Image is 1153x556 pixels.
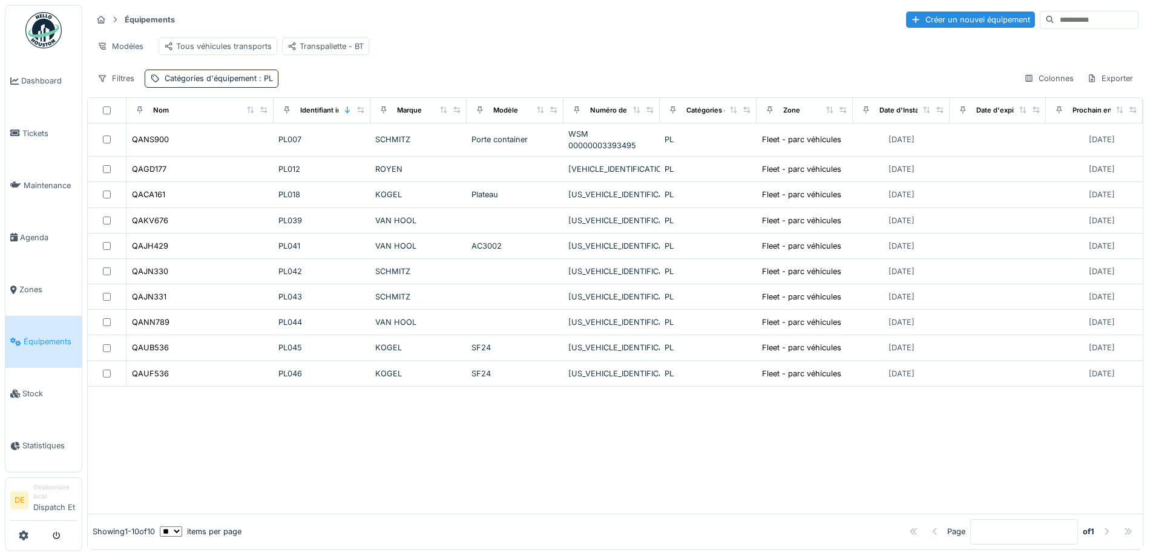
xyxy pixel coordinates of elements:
div: VAN HOOL [375,316,462,328]
div: QANN789 [132,316,169,328]
div: Tous véhicules transports [164,41,272,52]
div: [DATE] [889,291,915,303]
div: [DATE] [889,316,915,328]
a: Dashboard [5,55,82,107]
div: [DATE] [889,215,915,226]
div: [DATE] [889,134,915,145]
div: Filtres [92,70,140,87]
div: Colonnes [1019,70,1079,87]
div: AC3002 [471,240,559,252]
div: Fleet - parc véhicules [762,134,841,145]
div: items per page [160,526,241,537]
div: QAJN330 [132,266,168,277]
div: QAGD177 [132,163,166,175]
div: Fleet - parc véhicules [762,163,841,175]
div: PL [665,163,752,175]
div: Plateau [471,189,559,200]
div: PL [665,368,752,379]
div: PL012 [278,163,366,175]
div: QAUB536 [132,342,169,353]
div: [US_VEHICLE_IDENTIFICATION_NUMBER] [568,342,655,353]
div: Numéro de Série [590,105,646,116]
div: Fleet - parc véhicules [762,240,841,252]
a: Zones [5,264,82,316]
span: Statistiques [22,440,77,451]
div: SCHMITZ [375,291,462,303]
div: Créer un nouvel équipement [906,11,1035,28]
a: Maintenance [5,159,82,211]
div: [DATE] [889,368,915,379]
span: Stock [22,388,77,399]
a: Tickets [5,107,82,159]
div: PL [665,134,752,145]
div: KOGEL [375,189,462,200]
div: PL039 [278,215,366,226]
div: [US_VEHICLE_IDENTIFICATION_NUMBER] [568,189,655,200]
div: Page [947,526,965,537]
div: [DATE] [1089,163,1115,175]
span: Maintenance [24,180,77,191]
div: Fleet - parc véhicules [762,291,841,303]
div: VAN HOOL [375,215,462,226]
div: [US_VEHICLE_IDENTIFICATION_NUMBER] [568,368,655,379]
div: QAJN331 [132,291,166,303]
div: Transpallette - BT [287,41,364,52]
div: [DATE] [1089,215,1115,226]
div: QAKV676 [132,215,168,226]
div: PL044 [278,316,366,328]
span: Zones [19,284,77,295]
div: Prochain entretien [1073,105,1134,116]
div: [DATE] [889,240,915,252]
div: PL [665,240,752,252]
strong: of 1 [1083,526,1094,537]
div: Gestionnaire local [33,483,77,502]
div: PL [665,291,752,303]
div: QAJH429 [132,240,168,252]
div: KOGEL [375,368,462,379]
li: Dispatch Et [33,483,77,518]
div: PL045 [278,342,366,353]
div: Date d'expiration [976,105,1033,116]
div: Fleet - parc véhicules [762,266,841,277]
span: Tickets [22,128,77,139]
div: PL [665,316,752,328]
div: Fleet - parc véhicules [762,342,841,353]
div: PL007 [278,134,366,145]
img: Badge_color-CXgf-gQk.svg [25,12,62,48]
a: Équipements [5,316,82,368]
div: Marque [397,105,422,116]
div: [DATE] [889,266,915,277]
div: [US_VEHICLE_IDENTIFICATION_NUMBER] [568,215,655,226]
div: Nom [153,105,169,116]
a: DE Gestionnaire localDispatch Et [10,483,77,521]
a: Stock [5,368,82,420]
div: PL042 [278,266,366,277]
div: PL041 [278,240,366,252]
div: Date d'Installation [879,105,939,116]
div: PL [665,215,752,226]
span: Dashboard [21,75,77,87]
span: Agenda [20,232,77,243]
span: : PL [257,74,273,83]
div: [US_VEHICLE_IDENTIFICATION_NUMBER] [568,316,655,328]
div: Porte container [471,134,559,145]
div: PL [665,266,752,277]
div: [US_VEHICLE_IDENTIFICATION_NUMBER] [568,291,655,303]
div: SF24 [471,368,559,379]
div: Modèles [92,38,149,55]
div: SF24 [471,342,559,353]
div: [US_VEHICLE_IDENTIFICATION_NUMBER] [568,240,655,252]
div: Catégories d'équipement [165,73,273,84]
div: [DATE] [1089,291,1115,303]
div: Exporter [1082,70,1138,87]
div: [DATE] [1089,316,1115,328]
div: QACA161 [132,189,165,200]
div: [DATE] [1089,134,1115,145]
div: KOGEL [375,342,462,353]
div: Catégories d'équipement [686,105,770,116]
div: PL [665,189,752,200]
span: Équipements [24,336,77,347]
div: [DATE] [889,163,915,175]
div: PL046 [278,368,366,379]
div: PL043 [278,291,366,303]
